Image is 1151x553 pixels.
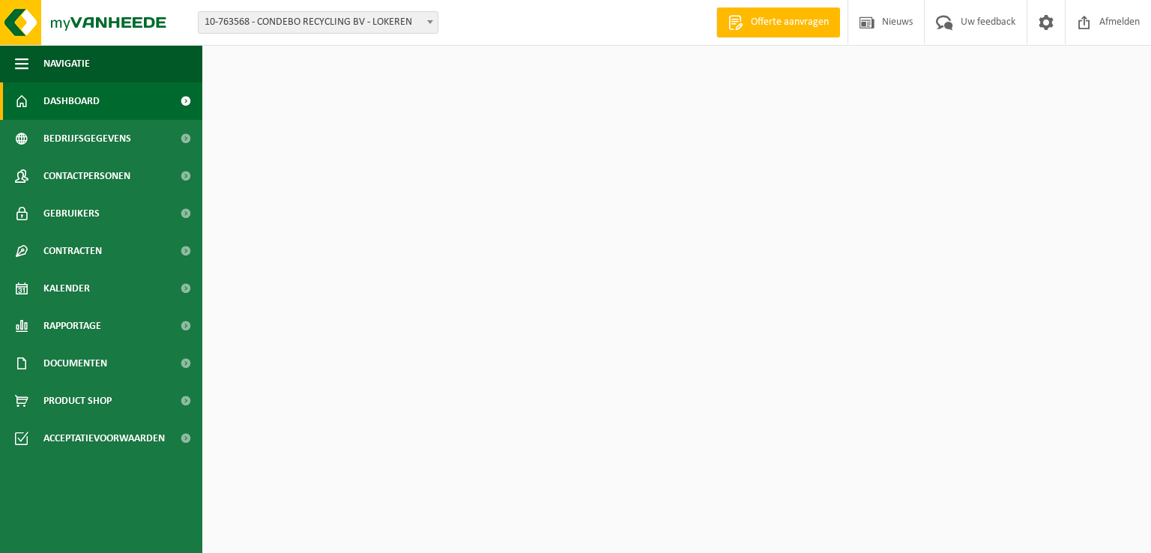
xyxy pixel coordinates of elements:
span: Bedrijfsgegevens [43,120,131,157]
span: 10-763568 - CONDEBO RECYCLING BV - LOKEREN [198,11,438,34]
span: Offerte aanvragen [747,15,833,30]
a: Offerte aanvragen [716,7,840,37]
span: Contracten [43,232,102,270]
span: Product Shop [43,382,112,420]
span: Contactpersonen [43,157,130,195]
span: Documenten [43,345,107,382]
span: Dashboard [43,82,100,120]
span: Rapportage [43,307,101,345]
span: Kalender [43,270,90,307]
span: Navigatie [43,45,90,82]
span: Acceptatievoorwaarden [43,420,165,457]
span: 10-763568 - CONDEBO RECYCLING BV - LOKEREN [199,12,438,33]
span: Gebruikers [43,195,100,232]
